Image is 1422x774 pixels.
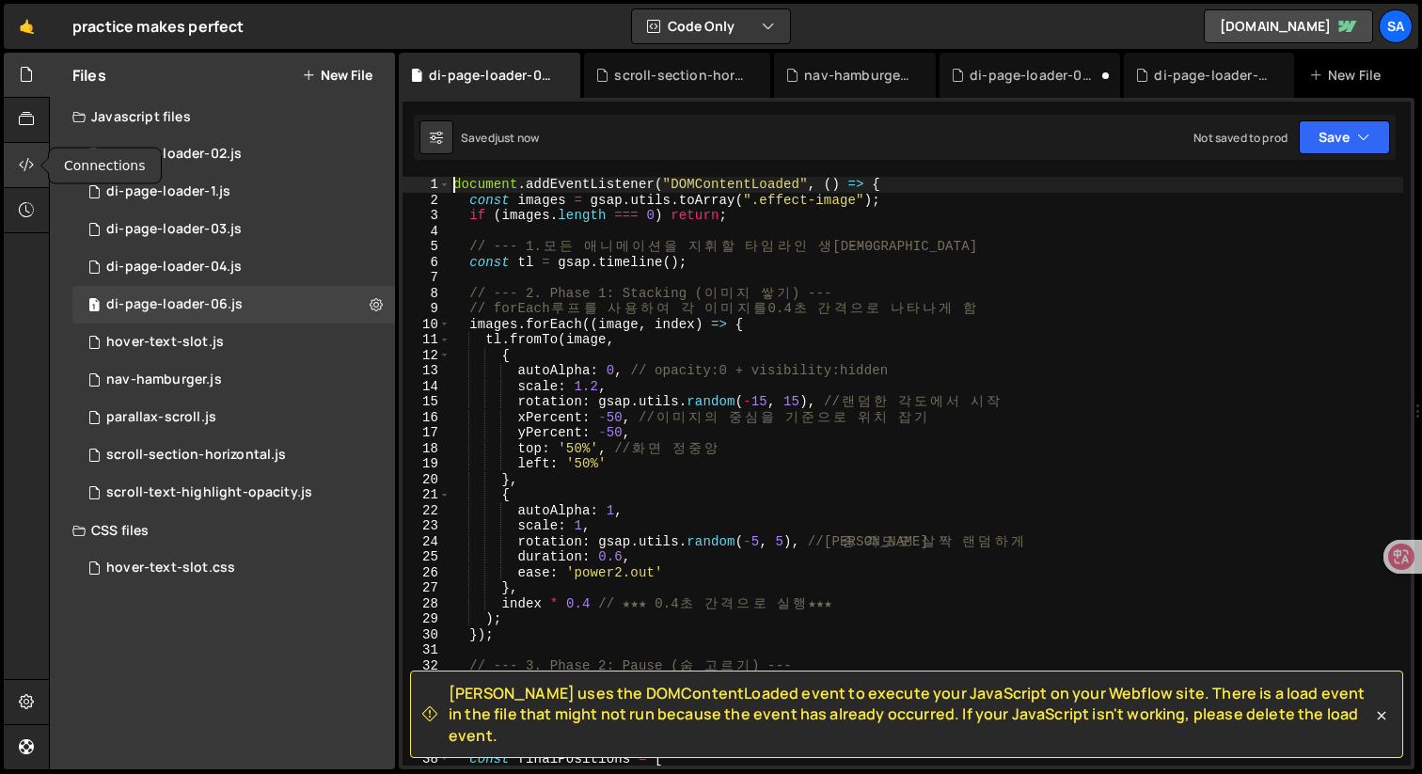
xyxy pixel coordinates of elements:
[403,518,450,534] div: 23
[72,173,395,211] div: 16074/45127.js
[72,135,395,173] div: 16074/45137.js
[106,409,216,426] div: parallax-scroll.js
[72,549,395,587] div: 16074/44794.css
[403,751,450,767] div: 38
[1309,66,1388,85] div: New File
[72,436,395,474] div: 16074/44721.js
[403,286,450,302] div: 8
[4,4,50,49] a: 🤙
[403,348,450,364] div: 12
[403,720,450,736] div: 36
[614,66,748,85] div: scroll-section-horizontal.js
[106,296,243,313] div: di-page-loader-06.js
[106,146,242,163] div: di-page-loader-02.js
[72,15,245,38] div: practice makes perfect
[804,66,913,85] div: nav-hamburger.js
[403,177,450,193] div: 1
[403,193,450,209] div: 2
[403,270,450,286] div: 7
[302,68,372,83] button: New File
[495,130,539,146] div: just now
[403,456,450,472] div: 19
[403,658,450,674] div: 32
[1193,130,1288,146] div: Not saved to prod
[106,484,312,501] div: scroll-text-highlight-opacity.js
[1204,9,1373,43] a: [DOMAIN_NAME]
[403,642,450,658] div: 31
[403,425,450,441] div: 17
[106,371,222,388] div: nav-hamburger.js
[970,66,1098,85] div: di-page-loader-04.js
[403,549,450,565] div: 25
[72,361,395,399] div: 16074/44790.js
[50,98,395,135] div: Javascript files
[429,66,558,85] div: di-page-loader-06.js
[403,596,450,612] div: 28
[461,130,539,146] div: Saved
[403,689,450,705] div: 34
[403,394,450,410] div: 15
[72,324,395,361] div: 16074/44793.js
[50,512,395,549] div: CSS files
[72,286,395,324] div: 16074/45473.js
[106,560,235,577] div: hover-text-slot.css
[403,627,450,643] div: 30
[403,239,450,255] div: 5
[403,580,450,596] div: 27
[403,735,450,751] div: 37
[106,183,230,200] div: di-page-loader-1.js
[403,565,450,581] div: 26
[403,208,450,224] div: 3
[1379,9,1413,43] a: SA
[403,317,450,333] div: 10
[106,334,224,351] div: hover-text-slot.js
[403,332,450,348] div: 11
[403,611,450,627] div: 29
[403,472,450,488] div: 20
[403,704,450,720] div: 35
[106,447,286,464] div: scroll-section-horizontal.js
[632,9,790,43] button: Code Only
[403,673,450,689] div: 33
[403,487,450,503] div: 21
[403,534,450,550] div: 24
[49,149,161,183] div: Connections
[403,301,450,317] div: 9
[403,410,450,426] div: 16
[403,363,450,379] div: 13
[403,441,450,457] div: 18
[72,474,395,512] div: 16074/44717.js
[403,379,450,395] div: 14
[72,211,395,248] div: 16074/45217.js
[403,503,450,519] div: 22
[88,299,100,314] span: 1
[106,259,242,276] div: di-page-loader-04.js
[1154,66,1272,85] div: di-page-loader-1.js
[403,224,450,240] div: 4
[403,255,450,271] div: 6
[1299,120,1390,154] button: Save
[106,221,242,238] div: di-page-loader-03.js
[72,248,395,286] div: 16074/45234.js
[449,683,1372,746] span: [PERSON_NAME] uses the DOMContentLoaded event to execute your JavaScript on your Webflow site. Th...
[72,399,395,436] div: 16074/45067.js
[72,65,106,86] h2: Files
